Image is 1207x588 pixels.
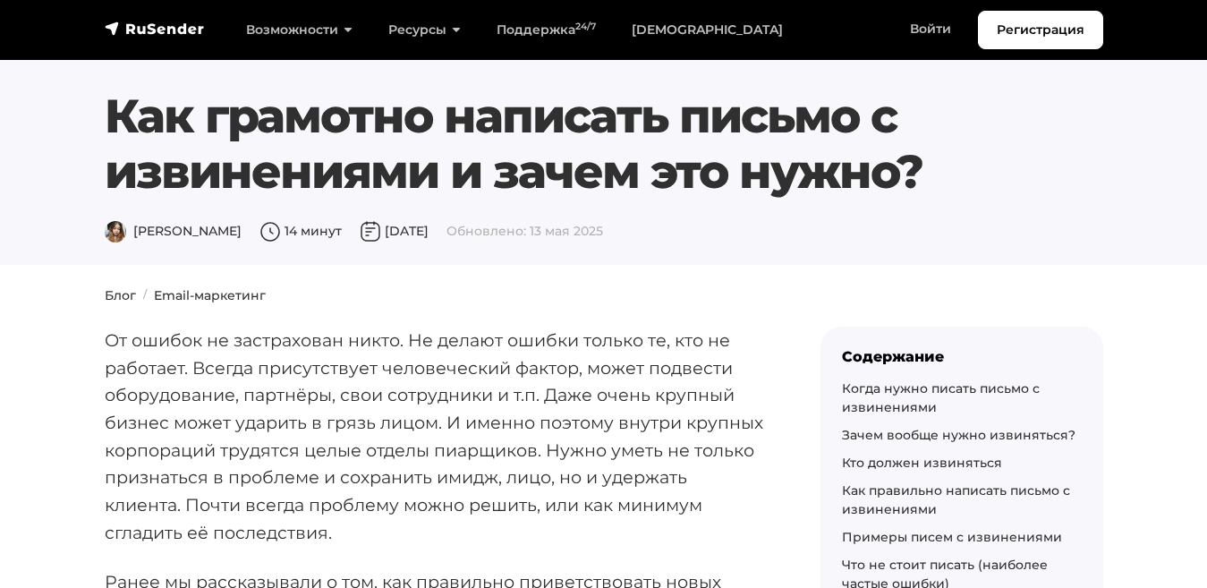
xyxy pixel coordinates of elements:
[136,286,266,305] li: Email-маркетинг
[360,223,429,239] span: [DATE]
[105,287,136,303] a: Блог
[370,12,479,48] a: Ресурсы
[842,482,1070,517] a: Как правильно написать письмо с извинениями
[614,12,801,48] a: [DEMOGRAPHIC_DATA]
[842,427,1075,443] a: Зачем вообще нужно извиняться?
[259,223,342,239] span: 14 минут
[105,223,242,239] span: [PERSON_NAME]
[479,12,614,48] a: Поддержка24/7
[105,20,205,38] img: RuSender
[94,286,1114,305] nav: breadcrumb
[105,327,763,547] p: От ошибок не застрахован никто. Не делают ошибки только те, кто не работает. Всегда присутствует ...
[842,348,1082,365] div: Содержание
[842,455,1002,471] a: Кто должен извиняться
[978,11,1103,49] a: Регистрация
[259,221,281,243] img: Время чтения
[105,89,1018,200] h1: Как грамотно написать письмо с извинениями и зачем это нужно?
[228,12,370,48] a: Возможности
[892,11,969,47] a: Войти
[842,529,1062,545] a: Примеры писем с извинениями
[360,221,381,243] img: Дата публикации
[446,223,603,239] span: Обновлено: 13 мая 2025
[842,380,1040,415] a: Когда нужно писать письмо с извинениями
[575,21,596,32] sup: 24/7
